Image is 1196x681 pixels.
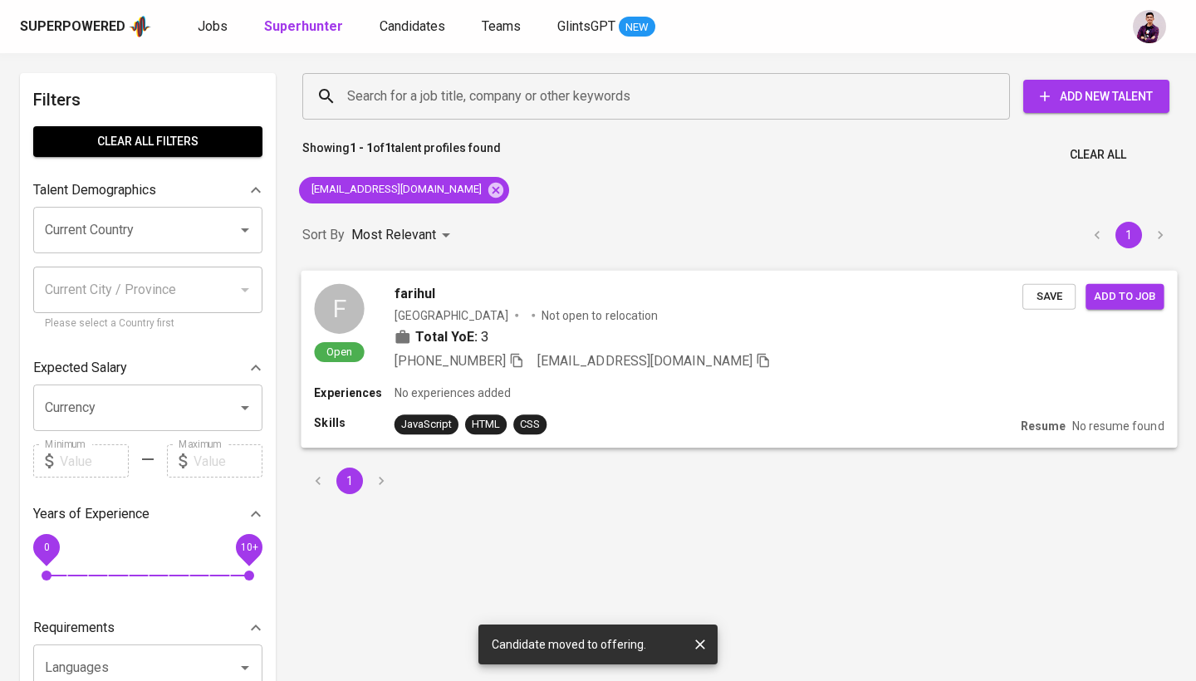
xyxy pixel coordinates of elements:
a: Teams [482,17,524,37]
span: farihul [395,283,435,303]
div: CSS [520,416,540,432]
button: Open [233,396,257,419]
span: GlintsGPT [557,18,615,34]
a: Candidates [380,17,448,37]
p: Experiences [314,385,394,401]
p: No resume found [1072,418,1164,434]
span: Clear All [1070,145,1126,165]
div: Requirements [33,611,262,644]
span: 0 [43,541,49,553]
img: app logo [129,14,151,39]
div: [EMAIL_ADDRESS][DOMAIN_NAME] [299,177,509,203]
button: Clear All filters [33,126,262,157]
span: Add New Talent [1037,86,1156,107]
h6: Filters [33,86,262,113]
div: [GEOGRAPHIC_DATA] [395,306,508,323]
nav: pagination navigation [302,468,397,494]
input: Value [194,444,262,478]
b: 1 - 1 [350,141,373,154]
span: Save [1031,287,1067,306]
div: Talent Demographics [33,174,262,207]
div: HTML [472,416,500,432]
span: 10+ [240,541,257,553]
span: Jobs [198,18,228,34]
b: 1 [385,141,391,154]
div: Expected Salary [33,351,262,385]
span: Candidates [380,18,445,34]
a: Superpoweredapp logo [20,14,151,39]
p: Please select a Country first [45,316,251,332]
button: Save [1022,283,1076,309]
button: Open [233,218,257,242]
div: Superpowered [20,17,125,37]
button: page 1 [1115,222,1142,248]
a: GlintsGPT NEW [557,17,655,37]
span: NEW [619,19,655,36]
b: Total YoE: [415,326,478,346]
nav: pagination navigation [1081,222,1176,248]
p: Requirements [33,618,115,638]
p: Sort By [302,225,345,245]
input: Value [60,444,129,478]
p: Most Relevant [351,225,436,245]
p: Expected Salary [33,358,127,378]
p: Talent Demographics [33,180,156,200]
button: page 1 [336,468,363,494]
a: Superhunter [264,17,346,37]
div: Candidate moved to offering. [492,630,646,659]
p: Showing of talent profiles found [302,140,501,170]
button: Add to job [1086,283,1164,309]
button: Add New Talent [1023,80,1169,113]
span: Clear All filters [47,131,249,152]
p: Resume [1021,418,1066,434]
span: Open [320,344,359,358]
div: Most Relevant [351,220,456,251]
p: Not open to relocation [542,306,657,323]
span: [PHONE_NUMBER] [395,352,506,368]
span: 3 [481,326,488,346]
p: Skills [314,414,394,431]
div: JavaScript [401,416,452,432]
span: Teams [482,18,521,34]
p: Years of Experience [33,504,149,524]
img: erwin@glints.com [1133,10,1166,43]
button: Clear All [1063,140,1133,170]
div: F [314,283,364,333]
span: [EMAIL_ADDRESS][DOMAIN_NAME] [299,182,492,198]
a: Jobs [198,17,231,37]
span: Add to job [1094,287,1155,306]
div: Years of Experience [33,497,262,531]
a: FOpenfarihul[GEOGRAPHIC_DATA]Not open to relocationTotal YoE: 3[PHONE_NUMBER] [EMAIL_ADDRESS][DOM... [302,271,1176,448]
p: No experiences added [395,385,511,401]
span: [EMAIL_ADDRESS][DOMAIN_NAME] [537,352,752,368]
button: Open [233,656,257,679]
b: Superhunter [264,18,343,34]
